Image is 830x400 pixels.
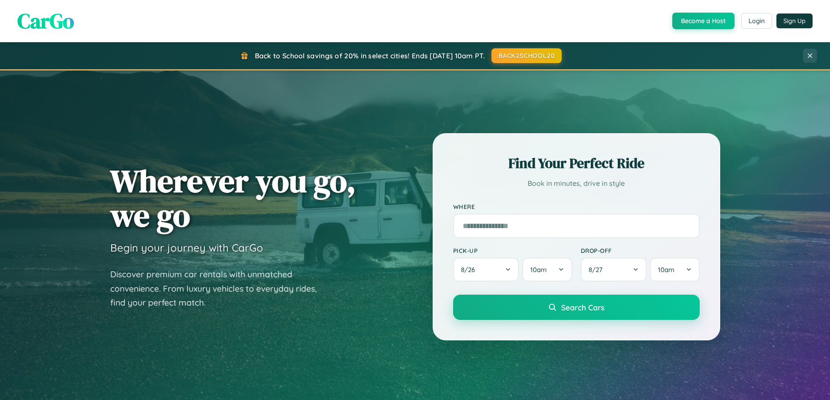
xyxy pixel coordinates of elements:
button: 8/26 [453,258,519,282]
button: BACK2SCHOOL20 [491,48,562,63]
span: Back to School savings of 20% in select cities! Ends [DATE] 10am PT. [255,51,485,60]
span: CarGo [17,7,74,35]
p: Discover premium car rentals with unmatched convenience. From luxury vehicles to everyday rides, ... [110,267,328,310]
span: 8 / 27 [589,266,607,274]
span: 8 / 26 [461,266,479,274]
button: Login [741,13,772,29]
button: 10am [522,258,572,282]
button: Search Cars [453,295,700,320]
span: 10am [530,266,547,274]
h1: Wherever you go, we go [110,164,356,232]
label: Drop-off [581,247,700,254]
button: Sign Up [776,13,813,28]
h2: Find Your Perfect Ride [453,154,700,173]
h3: Begin your journey with CarGo [110,241,263,254]
span: 10am [658,266,674,274]
span: Search Cars [561,303,604,312]
label: Where [453,203,700,210]
button: 8/27 [581,258,647,282]
label: Pick-up [453,247,572,254]
button: 10am [650,258,699,282]
p: Book in minutes, drive in style [453,177,700,190]
button: Become a Host [672,13,735,29]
